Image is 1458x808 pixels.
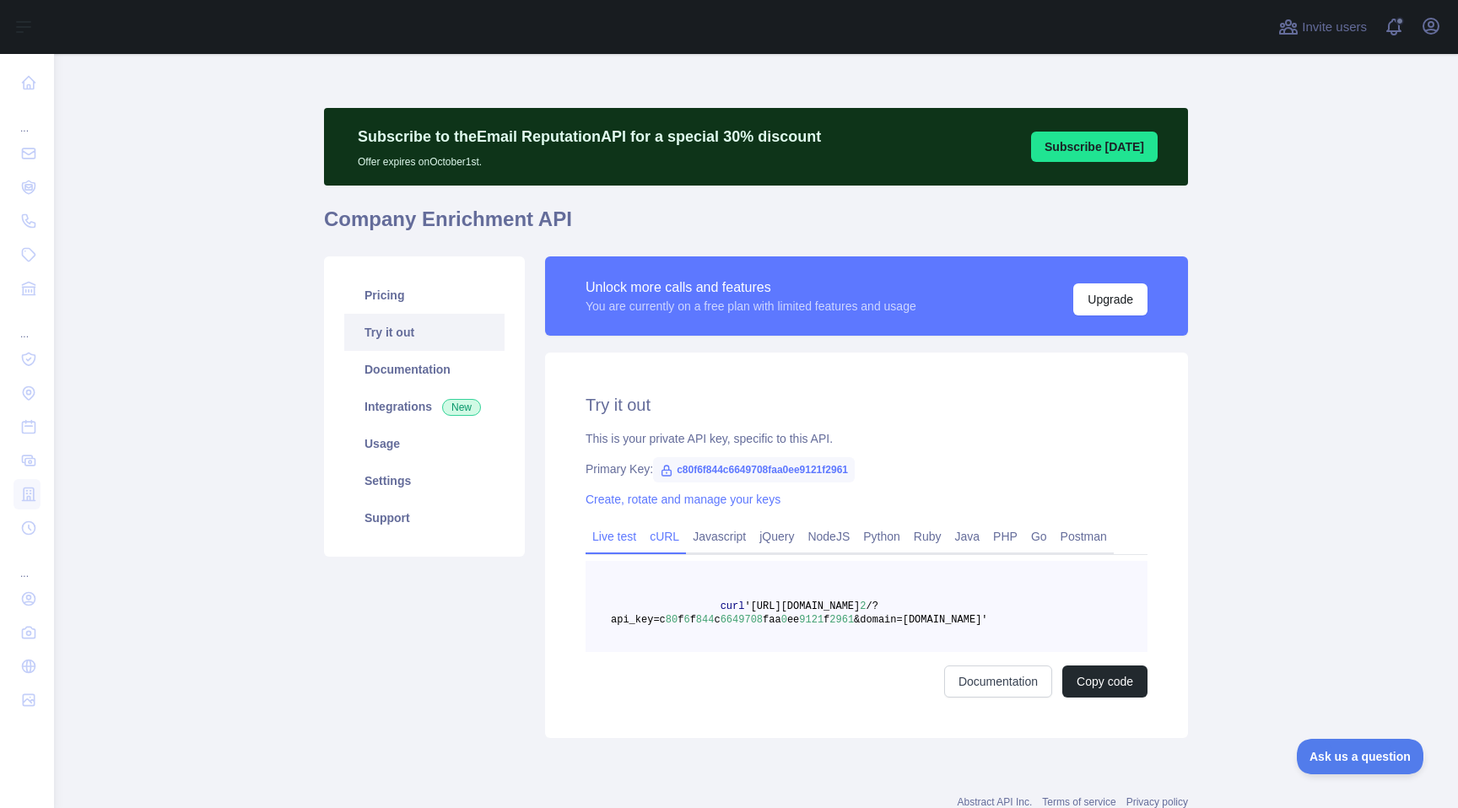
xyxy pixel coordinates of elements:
[586,493,780,506] a: Create, rotate and manage your keys
[13,101,40,135] div: ...
[801,523,856,550] a: NodeJS
[829,614,854,626] span: 2961
[653,457,855,482] span: c80f6f844c6649708faa0ee9121f2961
[344,277,505,314] a: Pricing
[683,614,689,626] span: 6
[1042,796,1115,808] a: Terms of service
[1062,665,1147,698] button: Copy code
[944,665,1052,698] a: Documentation
[763,614,781,626] span: faa
[781,614,787,626] span: 0
[696,614,715,626] span: 844
[744,601,860,612] span: '[URL][DOMAIN_NAME]
[13,547,40,580] div: ...
[1073,283,1147,315] button: Upgrade
[13,307,40,341] div: ...
[666,614,678,626] span: 80
[721,614,763,626] span: 6649708
[787,614,799,626] span: ee
[1275,13,1370,40] button: Invite users
[344,388,505,425] a: Integrations New
[586,298,916,315] div: You are currently on a free plan with limited features and usage
[1302,18,1367,37] span: Invite users
[586,523,643,550] a: Live test
[344,499,505,536] a: Support
[1126,796,1188,808] a: Privacy policy
[799,614,823,626] span: 9121
[948,523,987,550] a: Java
[1297,739,1424,774] iframe: Toggle Customer Support
[907,523,948,550] a: Ruby
[856,523,907,550] a: Python
[753,523,801,550] a: jQuery
[586,277,916,298] div: Unlock more calls and features
[986,523,1024,550] a: PHP
[714,614,720,626] span: c
[586,461,1147,477] div: Primary Key:
[586,393,1147,417] h2: Try it out
[958,796,1033,808] a: Abstract API Inc.
[721,601,745,612] span: curl
[358,125,821,148] p: Subscribe to the Email Reputation API for a special 30 % discount
[860,601,866,612] span: 2
[344,425,505,462] a: Usage
[690,614,696,626] span: f
[344,314,505,351] a: Try it out
[1054,523,1114,550] a: Postman
[1031,132,1158,162] button: Subscribe [DATE]
[358,148,821,169] p: Offer expires on October 1st.
[344,462,505,499] a: Settings
[643,523,686,550] a: cURL
[854,614,987,626] span: &domain=[DOMAIN_NAME]'
[678,614,683,626] span: f
[324,206,1188,246] h1: Company Enrichment API
[1024,523,1054,550] a: Go
[586,430,1147,447] div: This is your private API key, specific to this API.
[686,523,753,550] a: Javascript
[823,614,829,626] span: f
[442,399,481,416] span: New
[344,351,505,388] a: Documentation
